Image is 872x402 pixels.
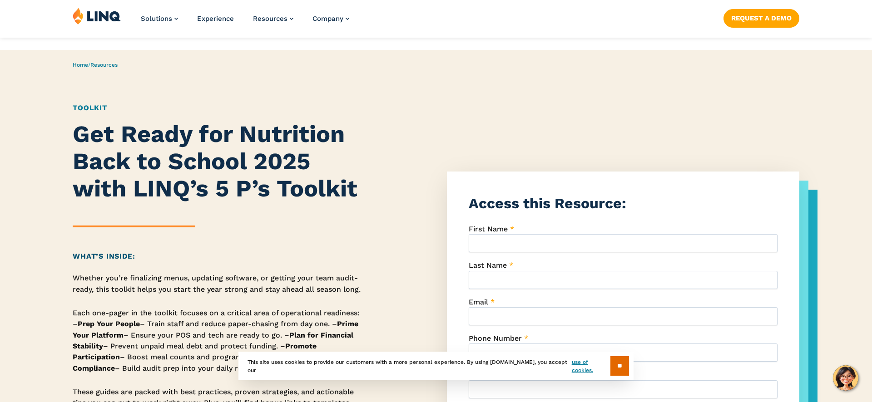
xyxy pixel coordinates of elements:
[469,334,522,343] span: Phone Number
[141,15,172,23] span: Solutions
[141,15,178,23] a: Solutions
[253,15,293,23] a: Resources
[73,62,88,68] a: Home
[197,15,234,23] a: Experience
[469,298,488,306] span: Email
[238,352,634,380] div: This site uses cookies to provide our customers with a more personal experience. By using [DOMAIN...
[73,319,358,339] strong: Prime Your Platform
[73,7,121,25] img: LINQ | K‑12 Software
[78,319,140,328] strong: Prep Your People
[572,358,610,374] a: use of cookies.
[469,225,508,233] span: First Name
[73,62,118,68] span: /
[833,365,858,391] button: Hello, have a question? Let’s chat.
[73,120,357,202] strong: Get Ready for Nutrition Back to School 2025 with LINQ’s 5 P’s Toolkit
[723,9,799,27] a: Request a Demo
[73,103,107,112] a: Toolkit
[90,62,118,68] a: Resources
[469,193,778,214] h3: Access this Resource:
[73,308,363,374] p: Each one-pager in the toolkit focuses on a critical area of operational readiness: – – Train staf...
[141,7,349,37] nav: Primary Navigation
[73,251,363,262] h2: What’s Inside:
[312,15,349,23] a: Company
[253,15,287,23] span: Resources
[469,261,507,270] span: Last Name
[73,273,363,295] p: Whether you’re finalizing menus, updating software, or getting your team audit-ready, this toolki...
[312,15,343,23] span: Company
[73,331,353,350] strong: Plan for Financial Stability
[723,7,799,27] nav: Button Navigation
